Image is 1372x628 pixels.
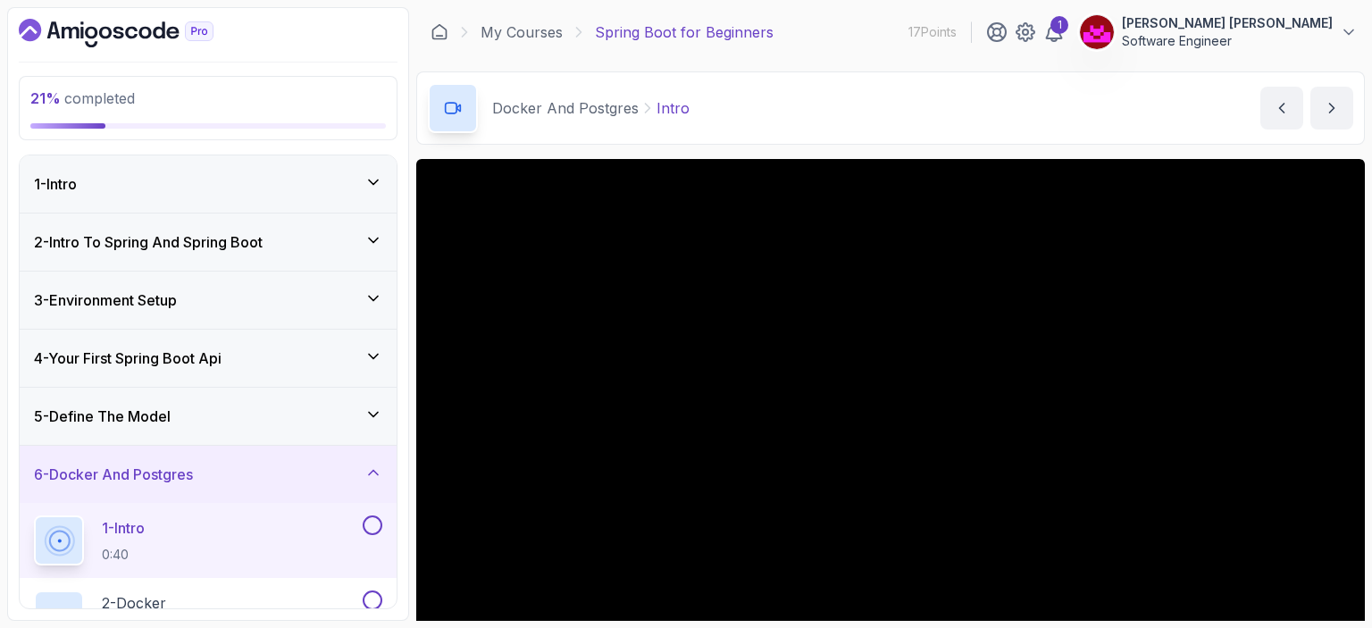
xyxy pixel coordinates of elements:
[20,330,397,387] button: 4-Your First Spring Boot Api
[431,23,448,41] a: Dashboard
[1050,16,1068,34] div: 1
[34,173,77,195] h3: 1 - Intro
[102,517,145,539] p: 1 - Intro
[1122,32,1333,50] p: Software Engineer
[34,406,171,427] h3: 5 - Define The Model
[34,464,193,485] h3: 6 - Docker And Postgres
[481,21,563,43] a: My Courses
[1043,21,1065,43] a: 1
[1122,14,1333,32] p: [PERSON_NAME] [PERSON_NAME]
[595,21,774,43] p: Spring Boot for Beginners
[34,515,382,565] button: 1-Intro0:40
[34,289,177,311] h3: 3 - Environment Setup
[1260,87,1303,130] button: previous content
[20,272,397,329] button: 3-Environment Setup
[20,214,397,271] button: 2-Intro To Spring And Spring Boot
[1079,14,1358,50] button: user profile image[PERSON_NAME] [PERSON_NAME]Software Engineer
[1310,87,1353,130] button: next content
[102,592,166,614] p: 2 - Docker
[30,89,135,107] span: completed
[492,97,639,119] p: Docker And Postgres
[20,155,397,213] button: 1-Intro
[20,446,397,503] button: 6-Docker And Postgres
[908,23,957,41] p: 17 Points
[19,19,255,47] a: Dashboard
[30,89,61,107] span: 21 %
[657,97,690,119] p: Intro
[102,546,145,564] p: 0:40
[34,231,263,253] h3: 2 - Intro To Spring And Spring Boot
[1080,15,1114,49] img: user profile image
[20,388,397,445] button: 5-Define The Model
[34,347,222,369] h3: 4 - Your First Spring Boot Api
